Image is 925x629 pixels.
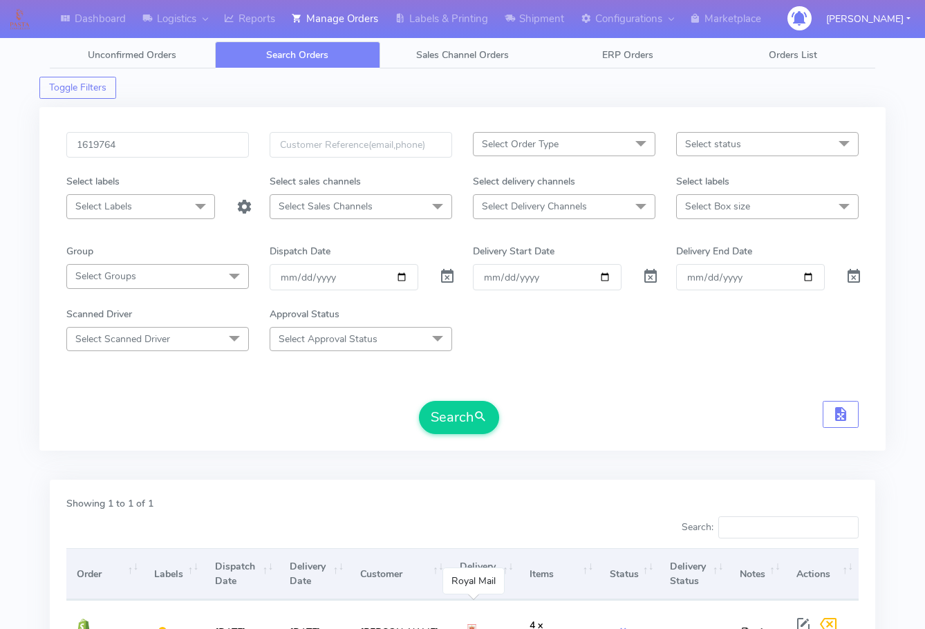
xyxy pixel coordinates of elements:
ul: Tabs [50,41,875,68]
th: Actions: activate to sort column ascending [786,548,859,600]
label: Group [66,244,93,259]
th: Delivery Date: activate to sort column ascending [279,548,349,600]
th: Dispatch Date: activate to sort column ascending [204,548,279,600]
label: Scanned Driver [66,307,132,321]
label: Select labels [676,174,729,189]
button: [PERSON_NAME] [816,5,921,33]
label: Showing 1 to 1 of 1 [66,496,153,511]
span: Select Scanned Driver [75,332,170,346]
span: ERP Orders [602,48,653,62]
label: Select delivery channels [473,174,575,189]
span: Sales Channel Orders [416,48,509,62]
label: Search: [682,516,859,538]
th: Delivery Status: activate to sort column ascending [660,548,729,600]
th: Labels: activate to sort column ascending [144,548,204,600]
th: Customer: activate to sort column ascending [349,548,449,600]
input: Customer Reference(email,phone) [270,132,452,158]
label: Select labels [66,174,120,189]
th: Order: activate to sort column ascending [66,548,144,600]
span: Select Order Type [482,138,559,151]
label: Select sales channels [270,174,361,189]
span: Unconfirmed Orders [88,48,176,62]
span: Orders List [769,48,817,62]
span: Select status [685,138,741,151]
th: Items: activate to sort column ascending [519,548,599,600]
span: Select Groups [75,270,136,283]
input: Order Id [66,132,249,158]
span: Select Sales Channels [279,200,373,213]
input: Search: [718,516,859,538]
label: Delivery Start Date [473,244,554,259]
label: Approval Status [270,307,339,321]
th: Delivery Channel: activate to sort column ascending [449,548,519,600]
th: Notes: activate to sort column ascending [729,548,786,600]
label: Delivery End Date [676,244,752,259]
span: Search Orders [266,48,328,62]
button: Search [419,401,499,434]
th: Status: activate to sort column ascending [599,548,659,600]
span: Select Delivery Channels [482,200,587,213]
span: Select Box size [685,200,750,213]
button: Toggle Filters [39,77,116,99]
span: Select Labels [75,200,132,213]
label: Dispatch Date [270,244,330,259]
div: Royal Mail [443,568,504,594]
span: Select Approval Status [279,332,377,346]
